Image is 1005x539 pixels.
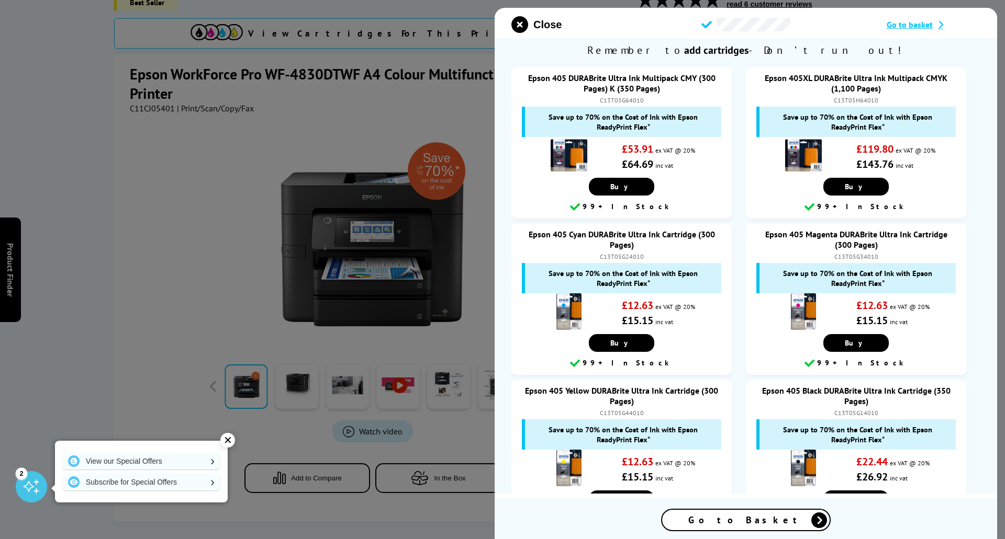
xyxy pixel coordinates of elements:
[890,318,908,326] span: inc vat
[517,201,727,213] div: 99+ In Stock
[622,314,653,327] strong: £15.15
[856,314,888,327] strong: £15.15
[533,19,562,31] span: Close
[856,142,894,156] strong: £119.80
[856,299,888,312] strong: £12.63
[511,16,562,33] button: close modal
[765,268,951,288] span: Save up to 70% on the Cost of Ink with Epson ReadyPrint Flex*
[845,182,867,191] span: Buy
[756,253,956,260] div: C13T05G34010
[751,357,961,370] div: 99+ In Stock
[765,112,951,132] span: Save up to 70% on the Cost of Ink with Epson ReadyPrint Flex*
[622,157,653,171] strong: £64.69
[63,453,220,469] a: View our Special Offers
[887,19,933,30] span: Go to basket
[765,73,947,94] a: Epson 405XL DURABrite Ultra Ink Multipack CMYK (1,100 Pages)
[765,425,951,444] span: Save up to 70% on the Cost of Ink with Epson ReadyPrint Flex*
[756,96,956,104] div: C13T05H64010
[517,357,727,370] div: 99+ In Stock
[610,182,633,191] span: Buy
[530,268,716,288] span: Save up to 70% on the Cost of Ink with Epson ReadyPrint Flex*
[522,253,721,260] div: C13T05G24010
[890,474,908,482] span: inc vat
[610,338,633,348] span: Buy
[896,162,913,169] span: inc vat
[16,467,27,479] div: 2
[661,509,831,531] a: Go to Basket
[655,474,673,482] span: inc vat
[220,433,235,448] div: ✕
[845,338,867,348] span: Buy
[856,455,888,468] strong: £22.44
[551,450,587,486] img: Epson 405 Yellow DURABrite Ultra Ink Cartridge (300 Pages)
[765,229,947,250] a: Epson 405 Magenta DURABrite Ultra Ink Cartridge (300 Pages)
[63,474,220,490] a: Subscribe for Special Offers
[522,96,721,104] div: C13T05G64010
[751,201,961,213] div: 99+ In Stock
[528,73,716,94] a: Epson 405 DURABrite Ultra Ink Multipack CMY (300 Pages) K (350 Pages)
[655,162,673,169] span: inc vat
[785,293,822,330] img: Epson 405 Magenta DURABrite Ultra Ink Cartridge (300 Pages)
[551,137,587,174] img: Epson 405 DURABrite Ultra Ink Multipack CMY (300 Pages) K (350 Pages)
[525,385,718,406] a: Epson 405 Yellow DURABrite Ultra Ink Cartridge (300 Pages)
[890,459,930,467] span: ex VAT @ 20%
[890,303,930,311] span: ex VAT @ 20%
[529,229,715,250] a: Epson 405 Cyan DURABrite Ultra Ink Cartridge (300 Pages)
[655,303,695,311] span: ex VAT @ 20%
[530,112,716,132] span: Save up to 70% on the Cost of Ink with Epson ReadyPrint Flex*
[785,450,822,486] img: Epson 405 Black DURABrite Ultra Ink Cartridge (350 Pages)
[762,385,951,406] a: Epson 405 Black DURABrite Ultra Ink Cartridge (350 Pages)
[856,470,888,484] strong: £26.92
[551,293,587,330] img: Epson 405 Cyan DURABrite Ultra Ink Cartridge (300 Pages)
[655,318,673,326] span: inc vat
[756,409,956,417] div: C13T05G14010
[655,459,695,467] span: ex VAT @ 20%
[622,142,653,156] strong: £53.91
[495,38,997,62] span: Remember to - Don’t run out!
[530,425,716,444] span: Save up to 70% on the Cost of Ink with Epson ReadyPrint Flex*
[785,137,822,174] img: Epson 405XL DURABrite Ultra Ink Multipack CMYK (1,100 Pages)
[688,514,803,526] span: Go to Basket
[622,470,653,484] strong: £15.15
[684,43,749,57] b: add cartridges
[522,409,721,417] div: C13T05G44010
[887,19,980,30] a: Go to basket
[655,146,695,154] span: ex VAT @ 20%
[856,157,894,171] strong: £143.76
[622,455,653,468] strong: £12.63
[896,146,935,154] span: ex VAT @ 20%
[622,299,653,312] strong: £12.63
